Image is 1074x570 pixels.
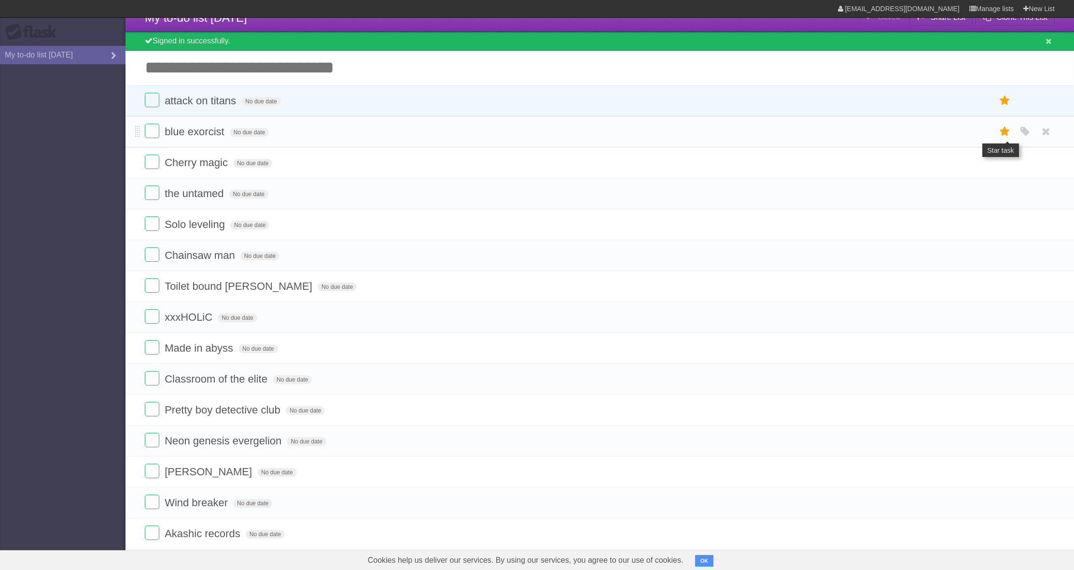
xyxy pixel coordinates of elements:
span: Made in abyss [165,342,236,354]
span: Cookies help us deliver our services. By using our services, you agree to our use of cookies. [358,551,693,570]
span: attack on titans [165,95,238,107]
div: Flask [5,24,63,41]
label: Done [145,464,159,478]
span: Solo leveling [165,218,227,230]
span: No due date [318,283,357,291]
label: Done [145,155,159,169]
span: the untamed [165,187,226,199]
label: Done [145,526,159,540]
span: Cherry magic [165,157,230,169]
label: Done [145,185,159,200]
label: Done [145,93,159,107]
label: Done [145,216,159,231]
span: No due date [230,221,269,229]
span: Chainsaw man [165,249,237,261]
label: Done [145,124,159,138]
span: blue exorcist [165,126,227,138]
span: No due date [287,437,326,446]
label: Done [145,340,159,355]
span: No due date [218,313,257,322]
span: No due date [229,190,268,199]
span: Classroom of the elite [165,373,270,385]
span: No due date [273,375,312,384]
label: Done [145,309,159,324]
span: No due date [257,468,296,477]
span: No due date [286,406,325,415]
span: Pretty boy detective club [165,404,283,416]
span: No due date [233,159,272,168]
span: No due date [238,344,278,353]
span: No due date [233,499,272,508]
button: OK [695,555,714,567]
span: No due date [241,97,280,106]
span: Toilet bound [PERSON_NAME] [165,280,315,292]
span: Akashic records [165,527,243,540]
label: Done [145,247,159,262]
span: No due date [230,128,269,137]
span: [PERSON_NAME] [165,466,254,478]
label: Done [145,278,159,293]
label: Star task [996,93,1014,109]
label: Done [145,402,159,416]
label: Done [145,433,159,447]
span: Wind breaker [165,497,230,509]
span: No due date [240,252,279,260]
span: xxxHOLiC [165,311,215,323]
label: Done [145,371,159,385]
span: No due date [246,530,285,539]
span: Neon genesis evergelion [165,435,284,447]
label: Done [145,495,159,509]
div: Signed in successfully. [126,32,1074,51]
label: Star task [996,124,1014,140]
